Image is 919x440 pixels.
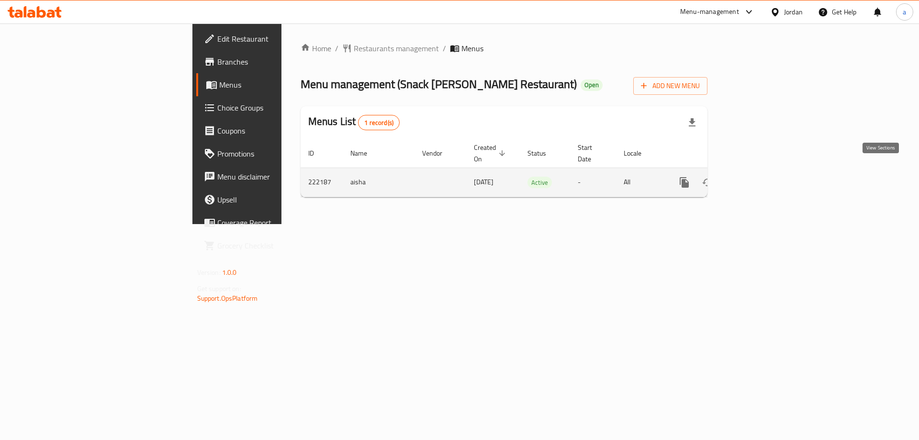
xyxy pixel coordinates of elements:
[422,147,455,159] span: Vendor
[301,73,577,95] span: Menu management ( Snack [PERSON_NAME] Restaurant )
[578,142,605,165] span: Start Date
[196,119,346,142] a: Coupons
[784,7,803,17] div: Jordan
[343,168,415,197] td: aisha
[474,176,493,188] span: [DATE]
[633,77,707,95] button: Add New Menu
[527,147,559,159] span: Status
[217,148,338,159] span: Promotions
[196,73,346,96] a: Menus
[301,139,773,197] table: enhanced table
[217,102,338,113] span: Choice Groups
[570,168,616,197] td: -
[217,125,338,136] span: Coupons
[217,56,338,68] span: Branches
[308,114,400,130] h2: Menus List
[358,115,400,130] div: Total records count
[196,211,346,234] a: Coverage Report
[196,234,346,257] a: Grocery Checklist
[196,96,346,119] a: Choice Groups
[641,80,700,92] span: Add New Menu
[308,147,326,159] span: ID
[680,6,739,18] div: Menu-management
[581,81,603,89] span: Open
[903,7,906,17] span: a
[665,139,773,168] th: Actions
[222,266,237,279] span: 1.0.0
[673,171,696,194] button: more
[581,79,603,91] div: Open
[217,33,338,45] span: Edit Restaurant
[196,188,346,211] a: Upsell
[443,43,446,54] li: /
[217,217,338,228] span: Coverage Report
[624,147,654,159] span: Locale
[197,282,241,295] span: Get support on:
[342,43,439,54] a: Restaurants management
[196,165,346,188] a: Menu disclaimer
[354,43,439,54] span: Restaurants management
[217,194,338,205] span: Upsell
[681,111,704,134] div: Export file
[461,43,483,54] span: Menus
[219,79,338,90] span: Menus
[217,171,338,182] span: Menu disclaimer
[696,171,719,194] button: Change Status
[196,50,346,73] a: Branches
[196,27,346,50] a: Edit Restaurant
[197,266,221,279] span: Version:
[350,147,380,159] span: Name
[217,240,338,251] span: Grocery Checklist
[301,43,708,54] nav: breadcrumb
[474,142,508,165] span: Created On
[527,177,552,188] span: Active
[359,118,399,127] span: 1 record(s)
[197,292,258,305] a: Support.OpsPlatform
[196,142,346,165] a: Promotions
[616,168,665,197] td: All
